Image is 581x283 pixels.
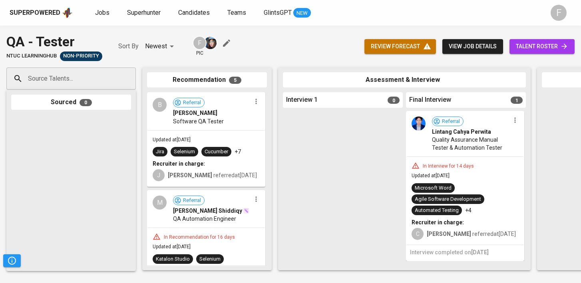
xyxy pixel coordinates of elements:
span: Software QA Tester [173,117,224,125]
div: B [153,98,167,112]
div: Microsoft Word [415,184,452,192]
p: +4 [465,206,472,214]
b: [PERSON_NAME] [427,231,471,237]
div: C [412,228,424,240]
span: talent roster [516,42,568,51]
h6: Interview completed on [410,248,520,257]
span: Interview 1 [286,95,318,105]
span: Superhunter [127,9,161,16]
div: Sourced [11,95,131,110]
p: +7 [235,148,241,156]
div: J [153,169,165,181]
span: Updated at [DATE] [412,173,450,178]
span: QA Automation Engineer [173,215,236,223]
div: Newest [145,39,177,54]
span: Teams [227,9,246,16]
div: Sufficient Talents in Pipeline [60,51,102,61]
span: NTUC LearningHub [6,52,57,60]
span: Referral [180,99,204,107]
a: GlintsGPT NEW [264,8,311,18]
span: Jobs [95,9,109,16]
img: diazagista@glints.com [204,37,217,49]
button: Open [131,78,133,79]
div: Agile Software Development [415,196,481,203]
div: Cucumber [205,148,228,156]
div: Assessment & Interview [283,72,526,88]
span: Final Interview [409,95,451,105]
div: Recommendation [147,72,267,88]
span: Updated at [DATE] [153,137,191,142]
b: [PERSON_NAME] [168,172,212,178]
div: F [551,5,567,21]
a: talent roster [509,39,575,54]
div: In Interview for 14 days [420,163,477,170]
span: Updated at [DATE] [153,244,191,249]
span: 0 [388,97,400,104]
img: app logo [62,7,73,19]
span: 1 [511,97,523,104]
a: Superpoweredapp logo [10,7,73,19]
span: view job details [449,42,497,51]
div: Jira [156,148,164,156]
span: Referral [439,118,463,125]
a: Jobs [95,8,111,18]
button: Pipeline Triggers [3,254,21,267]
span: GlintsGPT [264,9,292,16]
a: Superhunter [127,8,162,18]
p: Newest [145,42,167,51]
span: Lintang Cahya Perwita [432,128,491,136]
div: pic [193,36,207,57]
button: review forecast [364,39,436,54]
div: Superpowered [10,8,60,18]
div: In Recommendation for 16 days [161,234,238,241]
span: 5 [229,77,241,84]
div: ReferralLintang Cahya PerwitaQuality Assurance Manual Tester & Automation TesterIn Interview for ... [406,111,524,261]
span: Referral [180,197,204,204]
a: Teams [227,8,248,18]
p: Sort By [118,42,139,51]
span: 0 [80,99,92,106]
span: Candidates [178,9,210,16]
span: referred at [DATE] [427,231,516,237]
span: review forecast [371,42,430,51]
a: Candidates [178,8,211,18]
b: Recruiter in charge: [412,219,464,226]
span: referred at [DATE] [168,172,257,178]
button: view job details [442,39,503,54]
img: magic_wand.svg [243,208,249,214]
b: Recruiter in charge: [153,160,205,167]
div: QA - Tester [6,32,102,51]
span: [DATE] [471,249,489,255]
div: M [153,196,167,210]
div: Selenium [174,148,195,156]
span: Quality Assurance Manual Tester & Automation Tester [432,136,510,152]
img: 2949ce7d669c6a87ebe6677609fc0873.jpg [412,117,426,131]
div: Selenium [199,255,221,263]
span: NEW [293,9,311,17]
div: Katalon Studio [156,255,190,263]
div: Automated Testing [415,207,459,214]
div: BReferral[PERSON_NAME]Software QA TesterUpdated at[DATE]JiraSeleniumCucumber+7Recruiter in charge... [147,92,265,187]
div: F [193,36,207,50]
span: [PERSON_NAME] Shiddiqy [173,207,242,215]
span: [PERSON_NAME] [173,109,217,117]
span: Non-Priority [60,52,102,60]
